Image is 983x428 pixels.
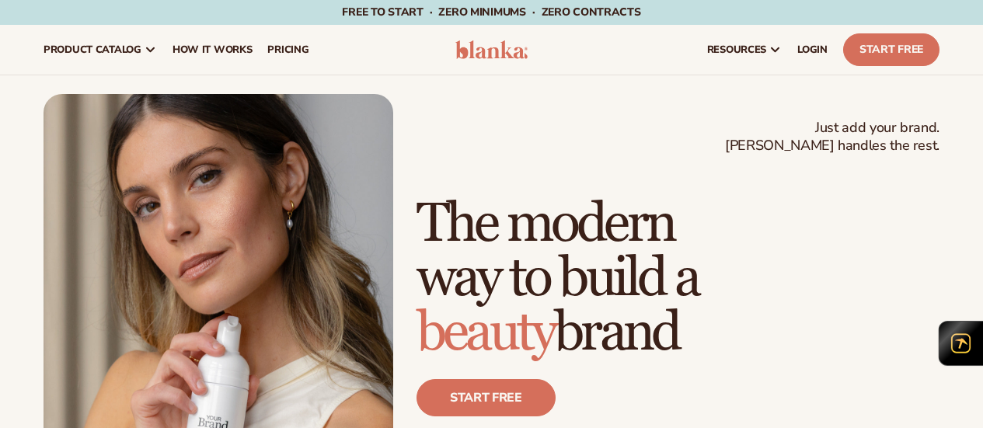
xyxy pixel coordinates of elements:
[699,25,790,75] a: resources
[797,43,828,56] span: LOGIN
[707,43,766,56] span: resources
[417,197,939,360] h1: The modern way to build a brand
[36,25,165,75] a: product catalog
[725,119,939,155] span: Just add your brand. [PERSON_NAME] handles the rest.
[267,43,308,56] span: pricing
[342,5,640,19] span: Free to start · ZERO minimums · ZERO contracts
[173,43,253,56] span: How It Works
[417,379,556,416] a: Start free
[843,33,939,66] a: Start Free
[44,43,141,56] span: product catalog
[260,25,316,75] a: pricing
[455,40,528,59] img: logo
[417,300,554,366] span: beauty
[790,25,835,75] a: LOGIN
[165,25,260,75] a: How It Works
